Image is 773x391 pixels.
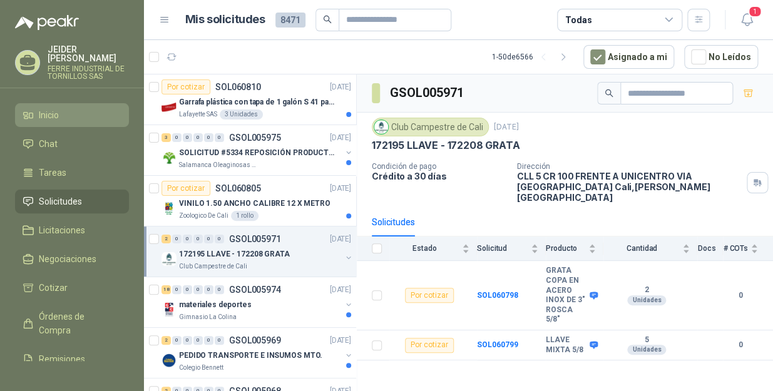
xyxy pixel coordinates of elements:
th: Cantidad [603,236,697,261]
p: GSOL005971 [229,235,281,243]
b: 2 [603,285,690,295]
th: Producto [546,236,603,261]
a: Órdenes de Compra [15,305,129,342]
div: 0 [193,336,203,345]
a: 2 0 0 0 0 0 GSOL005969[DATE] Company LogoPEDIDO TRANSPORTE E INSUMOS MTO.Colegio Bennett [161,333,354,373]
h1: Mis solicitudes [185,11,265,29]
div: 3 [161,133,171,142]
div: 0 [172,133,182,142]
p: PEDIDO TRANSPORTE E INSUMOS MTO. [179,350,322,362]
p: Colegio Bennett [179,363,223,373]
div: 3 Unidades [220,109,263,119]
span: Negociaciones [39,252,96,266]
th: Solicitud [477,236,546,261]
div: 0 [183,133,192,142]
p: GSOL005975 [229,133,281,142]
span: Remisiones [39,352,85,366]
span: Chat [39,137,58,151]
div: 0 [193,235,203,243]
a: Tareas [15,161,129,185]
a: Chat [15,132,129,156]
div: 1 - 50 de 6566 [492,47,573,67]
div: 0 [183,235,192,243]
p: Dirección [517,162,742,171]
div: 0 [172,235,182,243]
span: Producto [546,244,586,253]
b: 0 [723,290,758,302]
div: 2 [161,336,171,345]
div: 0 [204,235,213,243]
span: search [605,89,613,98]
a: Negociaciones [15,247,129,271]
p: materiales deportes [179,299,252,311]
span: 1 [748,6,762,18]
button: No Leídos [684,45,758,69]
p: Club Campestre de Cali [179,262,247,272]
p: CLL 5 CR 100 FRENTE A UNICENTRO VIA [GEOGRAPHIC_DATA] Cali , [PERSON_NAME][GEOGRAPHIC_DATA] [517,171,742,203]
p: GSOL005969 [229,336,281,345]
div: Por cotizar [405,288,454,303]
p: GSOL005974 [229,285,281,294]
b: 5 [603,335,690,345]
p: [DATE] [330,233,351,245]
span: Estado [389,244,459,253]
span: search [323,15,332,24]
p: [DATE] [494,121,519,133]
span: Solicitud [477,244,528,253]
span: 8471 [275,13,305,28]
p: Crédito a 30 días [372,171,507,181]
p: SOL060805 [215,184,261,193]
b: GRATA COPA EN ACERO INOX DE 3" ROSCA 5/8" [546,266,586,325]
div: Unidades [627,345,666,355]
a: 3 0 0 0 0 0 GSOL005975[DATE] Company LogoSOLICITUD #5334 REPOSICIÓN PRODUCTOSSalamanca Oleaginosa... [161,130,354,170]
div: 0 [204,133,213,142]
div: 0 [215,235,224,243]
p: FERRE INDUSTRIAL DE TORNILLOS SAS [48,65,129,80]
b: SOL060798 [477,291,518,300]
div: 0 [172,285,182,294]
p: [DATE] [330,183,351,195]
p: SOL060810 [215,83,261,91]
a: 18 0 0 0 0 0 GSOL005974[DATE] Company Logomateriales deportesGimnasio La Colina [161,282,354,322]
img: Company Logo [161,99,177,114]
span: Cantidad [603,244,680,253]
p: Lafayette SAS [179,109,217,119]
img: Company Logo [161,251,177,267]
div: 0 [193,133,203,142]
a: SOL060799 [477,340,518,349]
img: Logo peakr [15,15,79,30]
div: 0 [172,336,182,345]
div: Todas [565,13,591,27]
p: Salamanca Oleaginosas SAS [179,160,258,170]
div: 18 [161,285,171,294]
div: 0 [215,336,224,345]
a: Remisiones [15,347,129,371]
span: # COTs [723,244,748,253]
p: 172195 LLAVE - 172208 GRATA [179,248,290,260]
img: Company Logo [374,120,388,134]
p: 172195 LLAVE - 172208 GRATA [372,139,520,152]
div: 2 [161,235,171,243]
span: Solicitudes [39,195,82,208]
p: Gimnasio La Colina [179,312,237,322]
b: LLAVE MIXTA 5/8 [546,335,586,355]
div: Por cotizar [161,79,210,94]
th: # COTs [723,236,773,261]
p: SOLICITUD #5334 REPOSICIÓN PRODUCTOS [179,147,335,159]
th: Estado [389,236,477,261]
img: Company Logo [161,150,177,165]
button: Asignado a mi [583,45,674,69]
a: Licitaciones [15,218,129,242]
div: 0 [204,285,213,294]
div: Solicitudes [372,215,415,229]
span: Cotizar [39,281,68,295]
a: Inicio [15,103,129,127]
b: 0 [723,339,758,351]
p: [DATE] [330,81,351,93]
th: Docs [697,236,723,261]
a: Por cotizarSOL060805[DATE] Company LogoVINILO 1.50 ANCHO CALIBRE 12 X METROZoologico De Cali1 rollo [144,176,356,226]
div: 0 [183,285,192,294]
div: 0 [215,285,224,294]
img: Company Logo [161,353,177,368]
span: Inicio [39,108,59,122]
